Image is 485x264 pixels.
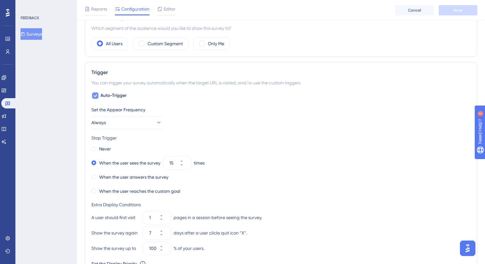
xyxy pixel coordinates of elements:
[164,5,175,13] span: Editor
[174,229,247,237] div: days after a user clicks quit icon “X”.
[91,24,471,32] div: Which segment of the audience would you like to show this survey to?
[15,2,40,9] span: Need Help?
[99,159,160,167] label: When the user sees the survey
[91,119,106,126] span: Always
[91,79,471,87] div: You can trigger your survey automatically when the target URL is visited, and/or use the custom t...
[395,5,434,15] button: Cancel
[106,40,123,47] label: All Users
[458,239,477,258] iframe: UserGuiding AI Assistant Launcher
[174,244,204,252] div: % of your users.
[439,5,477,15] button: Save
[100,92,127,99] span: Auto-Trigger
[91,69,471,76] div: Trigger
[99,187,180,195] label: When the user reaches the custom goal
[148,40,183,47] label: Custom Segment
[91,106,471,114] div: Set the Appear Frequency
[194,159,205,167] div: times
[91,244,140,252] div: Show the survey up to
[91,201,471,209] div: Extra Display Conditions
[91,214,140,221] div: A user should first visit
[45,3,47,8] div: 2
[454,8,463,13] span: Save
[91,229,140,237] div: Show the survey again
[99,173,168,181] label: When the user answers the survey
[99,145,111,153] label: Never
[91,134,471,142] div: Stop Trigger
[121,5,149,13] span: Configuration
[21,28,42,40] button: Surveys
[91,5,107,13] span: Reports
[21,15,39,21] div: FEEDBACK
[208,40,224,47] label: Only Me
[91,116,162,129] button: Always
[408,8,421,13] span: Cancel
[174,214,262,221] div: pages in a session before seeing the survey.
